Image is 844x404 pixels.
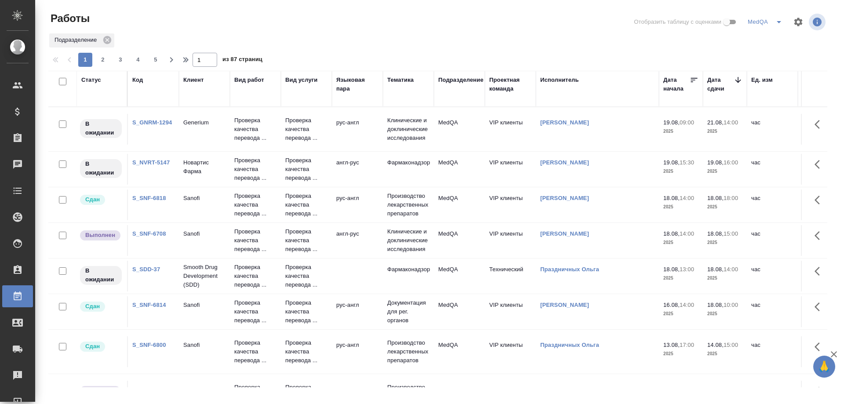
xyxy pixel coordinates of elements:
td: час [747,261,798,291]
span: 4 [131,55,145,64]
span: Посмотреть информацию [809,14,827,30]
td: MedQA [434,154,485,185]
td: час [747,154,798,185]
a: S_SNF-6800 [132,342,166,348]
div: Менеджер проверил работу исполнителя, передает ее на следующий этап [79,194,123,206]
button: Здесь прячутся важные кнопки [809,336,830,357]
a: S_SNF-6708 [132,230,166,237]
p: 18:00 [724,195,738,201]
p: Проверка качества перевода ... [234,227,276,254]
p: Проверка качества перевода ... [285,227,327,254]
p: 19.08, [707,159,724,166]
p: 17:00 [680,342,694,348]
p: 2025 [707,203,742,211]
p: 2025 [707,349,742,358]
p: 18.08, [707,230,724,237]
p: Проверка качества перевода ... [234,298,276,325]
a: [PERSON_NAME] [540,386,589,393]
p: Выполнен [85,386,115,395]
p: 18.08, [707,302,724,308]
p: 14:00 [680,195,694,201]
td: рус-англ [332,114,383,145]
p: Проверка качества перевода ... [234,263,276,289]
p: 16:00 [724,159,738,166]
p: 16.08, [663,302,680,308]
p: 2025 [663,167,698,176]
div: Тематика [387,76,414,84]
button: 2 [96,53,110,67]
div: Дата начала [663,76,690,93]
td: 1 [798,261,842,291]
p: Sanofi [183,229,226,238]
p: 15:30 [680,159,694,166]
p: 2025 [663,274,698,283]
p: 21.08, [707,119,724,126]
td: англ-рус [332,225,383,256]
a: S_SNF-6814 [132,302,166,308]
div: Вид услуги [285,76,318,84]
p: 2025 [707,127,742,136]
td: 1 [798,225,842,256]
div: Статус [81,76,101,84]
button: Здесь прячутся важные кнопки [809,154,830,175]
p: В ожидании [85,120,116,137]
p: 12:00 [680,386,694,393]
div: Клиент [183,76,204,84]
button: 🙏 [813,356,835,378]
p: 14:00 [680,230,694,237]
div: Подразделение [49,33,114,47]
p: Проверка качества перевода ... [285,116,327,142]
p: 18.08, [663,266,680,273]
td: англ-рус [332,154,383,185]
a: [PERSON_NAME] [540,159,589,166]
p: Проверка качества перевода ... [285,156,327,182]
td: MedQA [434,225,485,256]
span: Работы [48,11,90,25]
p: 18.08, [663,195,680,201]
span: 🙏 [817,357,832,376]
td: VIP клиенты [485,296,536,327]
p: Sanofi [183,194,226,203]
p: Производство лекарственных препаратов [387,338,429,365]
div: Менеджер проверил работу исполнителя, передает ее на следующий этап [79,341,123,353]
td: час [747,336,798,367]
div: Исполнитель завершил работу [79,229,123,241]
button: Здесь прячутся важные кнопки [809,189,830,211]
a: S_SNF-6818 [132,195,166,201]
p: Проверка качества перевода ... [285,263,327,289]
a: [PERSON_NAME] [540,302,589,308]
div: Менеджер проверил работу исполнителя, передает ее на следующий этап [79,301,123,313]
div: Код [132,76,143,84]
td: MedQA [434,336,485,367]
td: MedQA [434,296,485,327]
a: S_SNF-6799 [132,386,166,393]
td: рус-англ [332,336,383,367]
p: Проверка качества перевода ... [234,338,276,365]
p: Новартис Фарма [183,158,226,176]
p: 10:00 [724,302,738,308]
td: час [747,225,798,256]
p: Generium [183,118,226,127]
p: Сдан [85,302,100,311]
p: 19.08, [663,159,680,166]
p: 13.08, [663,342,680,348]
span: Настроить таблицу [788,11,809,33]
div: Ед. изм [751,76,773,84]
td: VIP клиенты [485,336,536,367]
td: 10 [798,114,842,145]
p: 14:00 [724,119,738,126]
button: Здесь прячутся важные кнопки [809,381,830,402]
p: Сдан [85,342,100,351]
p: Производство лекарственных препаратов [387,192,429,218]
span: 5 [149,55,163,64]
span: 2 [96,55,110,64]
td: MedQA [434,189,485,220]
p: 13.08, [663,386,680,393]
td: рус-англ [332,296,383,327]
p: Smooth Drug Development (SDD) [183,263,226,289]
p: 2025 [707,309,742,318]
button: Здесь прячутся важные кнопки [809,261,830,282]
td: час [747,189,798,220]
p: Sanofi [183,301,226,309]
p: 14.08, [707,342,724,348]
